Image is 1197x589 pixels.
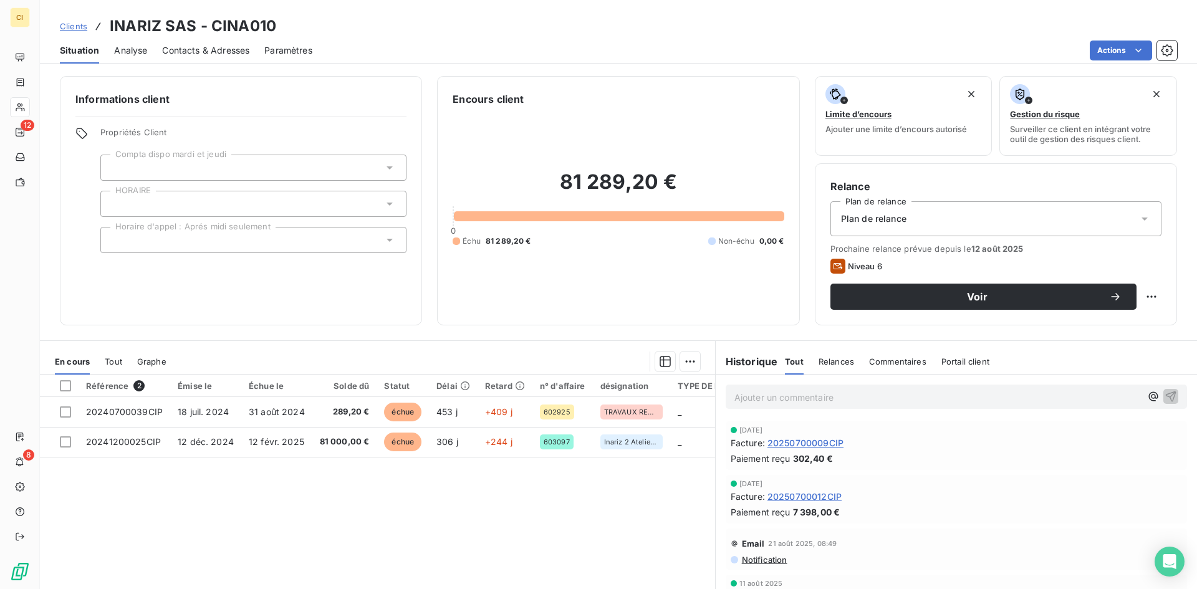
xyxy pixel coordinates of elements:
span: Paiement reçu [731,452,791,465]
span: Notification [741,555,787,565]
span: _ [678,436,681,447]
button: Voir [830,284,1137,310]
span: +244 j [485,436,512,447]
div: Référence [86,380,163,391]
span: 12 [21,120,34,131]
span: Tout [785,357,804,366]
span: Échu [463,236,481,247]
button: Actions [1090,41,1152,60]
span: Tout [105,357,122,366]
div: Délai [436,381,470,391]
a: Clients [60,20,87,32]
div: Retard [485,381,525,391]
span: 453 j [436,406,458,417]
span: Paramètres [264,44,312,57]
span: 20240700039CIP [86,406,163,417]
span: 12 févr. 2025 [249,436,304,447]
span: échue [384,433,421,451]
span: 31 août 2024 [249,406,305,417]
span: 602925 [544,408,570,416]
span: [DATE] [739,480,763,487]
h6: Informations client [75,92,406,107]
span: Plan de relance [841,213,906,225]
span: Gestion du risque [1010,109,1080,119]
span: Analyse [114,44,147,57]
span: Limite d’encours [825,109,892,119]
span: 8 [23,449,34,461]
span: _ [678,406,681,417]
span: 11 août 2025 [739,580,783,587]
div: désignation [600,381,663,391]
span: 20250700012CIP [767,490,842,503]
span: 289,20 € [320,406,370,418]
span: Voir [845,292,1109,302]
span: 302,40 € [793,452,833,465]
h6: Relance [830,179,1161,194]
button: Gestion du risqueSurveiller ce client en intégrant votre outil de gestion des risques client. [999,76,1177,156]
div: CI [10,7,30,27]
span: Inariz 2 Atelier et alimentation en énergies [604,438,659,446]
span: échue [384,403,421,421]
span: +409 j [485,406,512,417]
div: Émise le [178,381,234,391]
span: Commentaires [869,357,926,366]
span: Relances [819,357,854,366]
div: TYPE DE FACTURE [678,381,769,391]
span: Graphe [137,357,166,366]
span: 20241200025CIP [86,436,161,447]
h6: Encours client [453,92,524,107]
span: 2 [133,380,145,391]
button: Limite d’encoursAjouter une limite d’encours autorisé [815,76,993,156]
span: Email [742,539,765,548]
input: Ajouter une valeur [111,234,121,246]
span: TRAVAUX REGIE [PERSON_NAME] [604,408,659,416]
div: Statut [384,381,421,391]
input: Ajouter une valeur [111,198,121,209]
h6: Historique [716,354,778,369]
span: Contacts & Adresses [162,44,249,57]
div: n° d'affaire [540,381,585,391]
span: Paiement reçu [731,505,791,519]
span: 306 j [436,436,458,447]
span: [DATE] [739,426,763,434]
span: 81 289,20 € [486,236,531,247]
span: Situation [60,44,99,57]
span: Facture : [731,436,765,449]
span: Surveiller ce client en intégrant votre outil de gestion des risques client. [1010,124,1166,144]
span: Prochaine relance prévue depuis le [830,244,1161,254]
span: Clients [60,21,87,31]
span: Facture : [731,490,765,503]
div: Échue le [249,381,305,391]
span: 0,00 € [759,236,784,247]
span: 81 000,00 € [320,436,370,448]
span: 18 juil. 2024 [178,406,229,417]
h3: INARIZ SAS - CINA010 [110,15,276,37]
span: 20250700009CIP [767,436,844,449]
span: 21 août 2025, 08:49 [768,540,837,547]
h2: 81 289,20 € [453,170,784,207]
span: 12 déc. 2024 [178,436,234,447]
div: Solde dû [320,381,370,391]
input: Ajouter une valeur [111,162,121,173]
span: Niveau 6 [848,261,882,271]
span: Ajouter une limite d’encours autorisé [825,124,967,134]
span: Portail client [941,357,989,366]
span: 7 398,00 € [793,505,840,519]
span: Propriétés Client [100,127,406,145]
img: Logo LeanPay [10,562,30,582]
span: 12 août 2025 [971,244,1024,254]
div: Open Intercom Messenger [1155,547,1185,577]
span: 0 [451,226,456,236]
span: 603097 [544,438,570,446]
span: En cours [55,357,90,366]
span: Non-échu [718,236,754,247]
